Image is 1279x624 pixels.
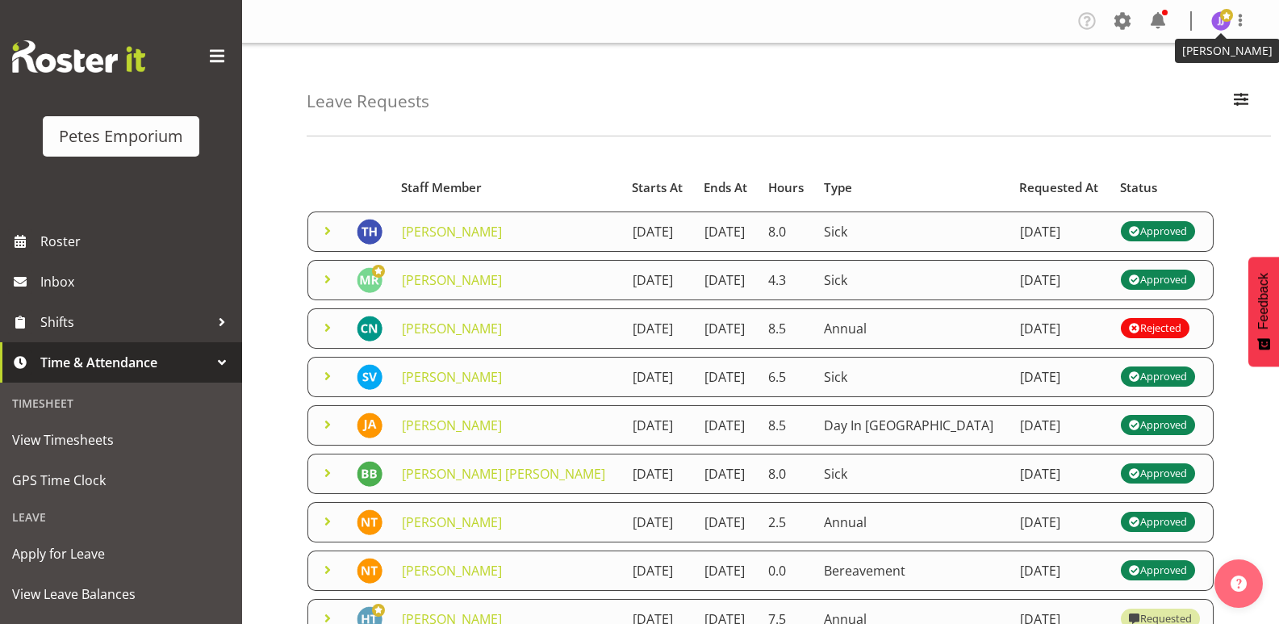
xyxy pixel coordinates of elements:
td: 6.5 [759,357,814,397]
td: Annual [814,308,1009,349]
div: Approved [1129,367,1187,387]
button: Filter Employees [1224,84,1258,119]
img: jeseryl-armstrong10788.jpg [357,413,382,438]
div: Approved [1129,561,1187,580]
td: 8.5 [759,308,814,349]
td: 0.0 [759,551,814,591]
td: [DATE] [623,260,695,300]
span: Inbox [40,270,234,294]
a: View Leave Balances [4,574,238,614]
td: [DATE] [695,357,759,397]
td: Sick [814,357,1009,397]
span: Feedback [1256,273,1271,329]
span: GPS Time Clock [12,468,230,492]
td: [DATE] [695,211,759,252]
span: View Leave Balances [12,582,230,606]
img: sasha-vandervalk6911.jpg [357,364,382,390]
a: [PERSON_NAME] [402,562,502,580]
span: Starts At [632,178,683,197]
a: [PERSON_NAME] [402,368,502,386]
div: Leave [4,500,238,534]
td: 8.0 [759,454,814,494]
div: Approved [1129,270,1187,290]
div: Approved [1129,464,1187,484]
span: Hours [768,178,804,197]
td: Sick [814,211,1009,252]
a: [PERSON_NAME] [402,223,502,241]
span: Time & Attendance [40,350,210,375]
td: Day In [GEOGRAPHIC_DATA] [814,405,1009,446]
td: [DATE] [623,308,695,349]
div: Petes Emporium [59,124,183,149]
div: Approved [1129,513,1187,532]
td: [DATE] [1010,502,1111,542]
img: nicole-thomson8388.jpg [357,558,382,584]
td: [DATE] [1010,211,1111,252]
td: [DATE] [695,551,759,591]
span: Roster [40,229,234,253]
td: 8.0 [759,211,814,252]
span: Ends At [704,178,747,197]
a: [PERSON_NAME] [402,271,502,289]
a: [PERSON_NAME] [402,417,502,434]
div: Timesheet [4,387,238,420]
td: [DATE] [623,551,695,591]
button: Feedback - Show survey [1248,257,1279,366]
td: [DATE] [623,357,695,397]
img: melanie-richardson713.jpg [357,267,382,293]
span: View Timesheets [12,428,230,452]
img: nicole-thomson8388.jpg [357,509,382,535]
td: [DATE] [1010,260,1111,300]
td: 4.3 [759,260,814,300]
a: [PERSON_NAME] [402,320,502,337]
td: [DATE] [623,502,695,542]
div: Approved [1129,222,1187,241]
a: [PERSON_NAME] [402,513,502,531]
img: help-xxl-2.png [1231,576,1247,592]
span: Type [824,178,852,197]
span: Shifts [40,310,210,334]
td: Sick [814,454,1009,494]
img: christine-neville11214.jpg [357,316,382,341]
img: janelle-jonkers702.jpg [1211,11,1231,31]
td: [DATE] [695,308,759,349]
img: teresa-hawkins9867.jpg [357,219,382,245]
td: Sick [814,260,1009,300]
span: Staff Member [401,178,482,197]
td: [DATE] [695,260,759,300]
span: Apply for Leave [12,542,230,566]
img: beena-bist9974.jpg [357,461,382,487]
td: [DATE] [1010,308,1111,349]
a: View Timesheets [4,420,238,460]
td: [DATE] [695,405,759,446]
td: 8.5 [759,405,814,446]
td: [DATE] [623,405,695,446]
a: GPS Time Clock [4,460,238,500]
td: [DATE] [623,454,695,494]
td: [DATE] [695,502,759,542]
td: [DATE] [1010,454,1111,494]
td: [DATE] [1010,551,1111,591]
a: Apply for Leave [4,534,238,574]
span: Requested At [1019,178,1098,197]
td: Bereavement [814,551,1009,591]
div: Rejected [1129,319,1181,338]
div: Approved [1129,416,1187,435]
td: [DATE] [695,454,759,494]
td: [DATE] [1010,405,1111,446]
img: Rosterit website logo [12,40,145,73]
td: [DATE] [1010,357,1111,397]
td: Annual [814,502,1009,542]
td: 2.5 [759,502,814,542]
a: [PERSON_NAME] [PERSON_NAME] [402,465,605,483]
h4: Leave Requests [307,92,429,111]
td: [DATE] [623,211,695,252]
span: Status [1120,178,1157,197]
